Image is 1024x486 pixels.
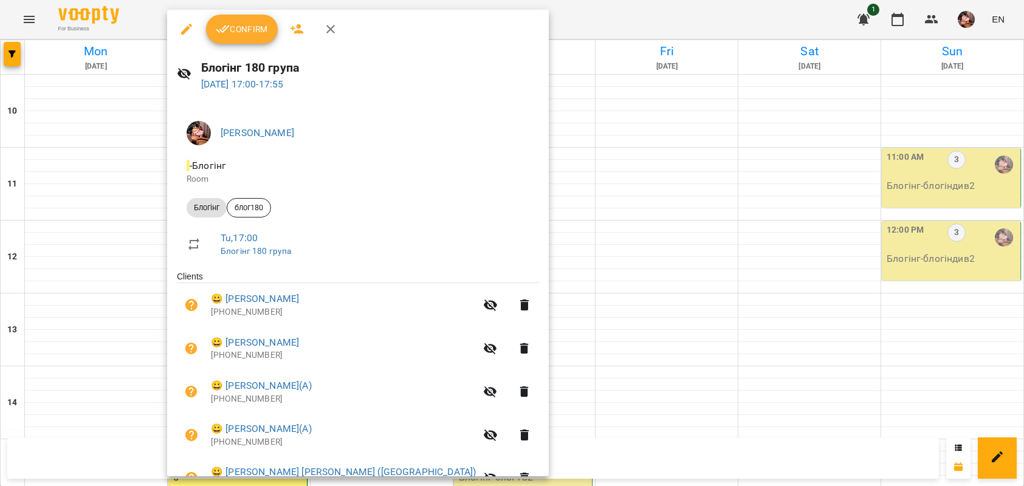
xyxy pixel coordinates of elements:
p: Room [187,173,529,185]
a: 😀 [PERSON_NAME] [PERSON_NAME] ([GEOGRAPHIC_DATA]) [211,465,476,479]
span: Confirm [216,22,268,36]
p: [PHONE_NUMBER] [211,306,476,318]
img: 2a048b25d2e557de8b1a299ceab23d88.jpg [187,121,211,145]
a: Блогінг 180 група [221,246,292,256]
p: [PHONE_NUMBER] [211,436,476,448]
span: Блогінг [187,202,227,213]
a: 😀 [PERSON_NAME](А) [211,378,312,393]
a: 😀 [PERSON_NAME] [211,335,299,350]
h6: Блогінг 180 група [201,58,539,77]
div: блог180 [227,198,271,217]
button: Unpaid. Bill the attendance? [177,377,206,406]
a: 😀 [PERSON_NAME] [211,292,299,306]
button: Unpaid. Bill the attendance? [177,334,206,363]
span: блог180 [227,202,270,213]
a: [DATE] 17:00-17:55 [201,78,284,90]
button: Confirm [206,15,278,44]
a: 😀 [PERSON_NAME](А) [211,422,312,436]
button: Unpaid. Bill the attendance? [177,290,206,320]
button: Unpaid. Bill the attendance? [177,420,206,450]
a: Tu , 17:00 [221,232,258,244]
span: - Блогінг [187,160,229,171]
p: [PHONE_NUMBER] [211,393,476,405]
p: [PHONE_NUMBER] [211,349,476,361]
a: [PERSON_NAME] [221,127,294,139]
